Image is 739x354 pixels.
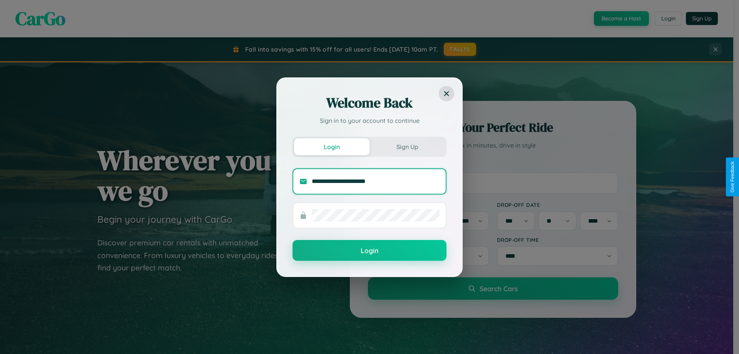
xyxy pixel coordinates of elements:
[369,138,445,155] button: Sign Up
[294,138,369,155] button: Login
[730,161,735,193] div: Give Feedback
[293,240,446,261] button: Login
[293,116,446,125] p: Sign in to your account to continue
[293,94,446,112] h2: Welcome Back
